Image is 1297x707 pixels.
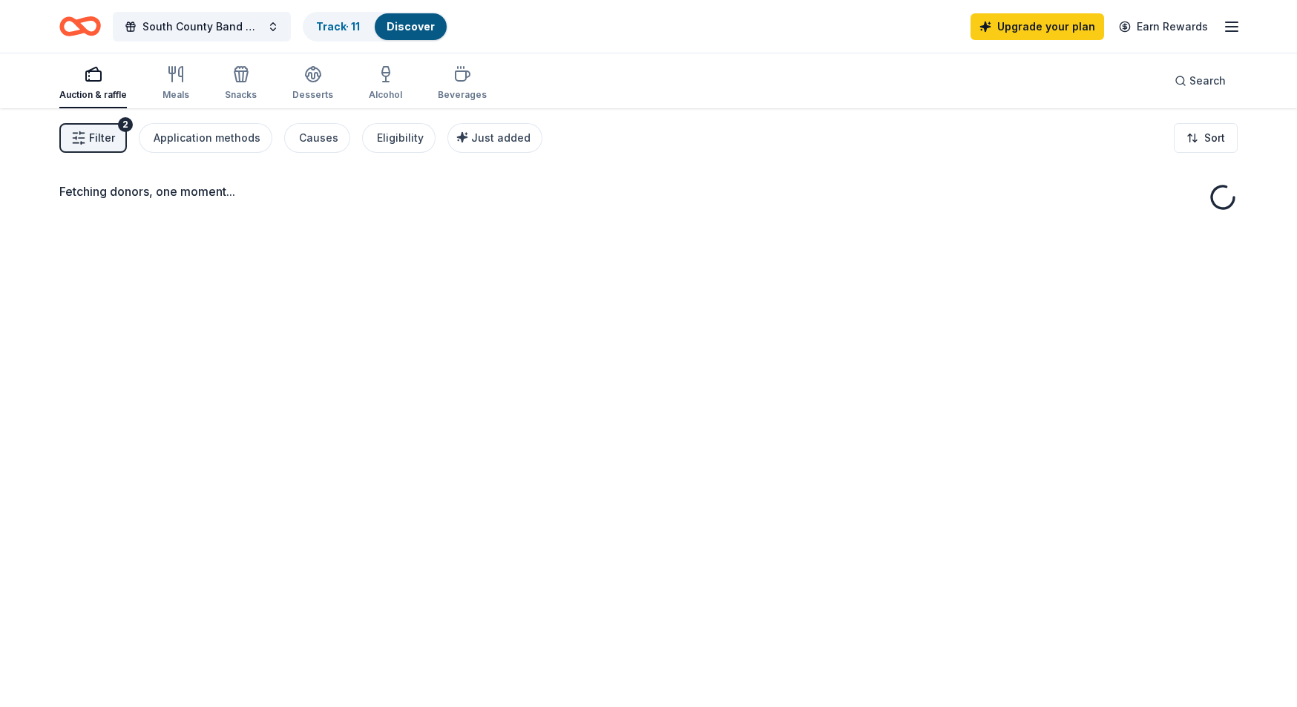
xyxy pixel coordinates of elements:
[89,129,115,147] span: Filter
[1174,123,1238,153] button: Sort
[369,89,402,101] div: Alcohol
[284,123,350,153] button: Causes
[299,129,338,147] div: Causes
[59,59,127,108] button: Auction & raffle
[118,117,133,132] div: 2
[471,131,531,144] span: Just added
[154,129,260,147] div: Application methods
[1204,129,1225,147] span: Sort
[292,59,333,108] button: Desserts
[162,59,189,108] button: Meals
[1110,13,1217,40] a: Earn Rewards
[387,20,435,33] a: Discover
[113,12,291,42] button: South County Band Silent Auction
[971,13,1104,40] a: Upgrade your plan
[369,59,402,108] button: Alcohol
[316,20,360,33] a: Track· 11
[377,129,424,147] div: Eligibility
[59,89,127,101] div: Auction & raffle
[59,182,1238,200] div: Fetching donors, one moment...
[303,12,448,42] button: Track· 11Discover
[447,123,542,153] button: Just added
[139,123,272,153] button: Application methods
[225,59,257,108] button: Snacks
[438,89,487,101] div: Beverages
[362,123,436,153] button: Eligibility
[1163,66,1238,96] button: Search
[225,89,257,101] div: Snacks
[59,9,101,44] a: Home
[59,123,127,153] button: Filter2
[1189,72,1226,90] span: Search
[438,59,487,108] button: Beverages
[292,89,333,101] div: Desserts
[162,89,189,101] div: Meals
[142,18,261,36] span: South County Band Silent Auction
